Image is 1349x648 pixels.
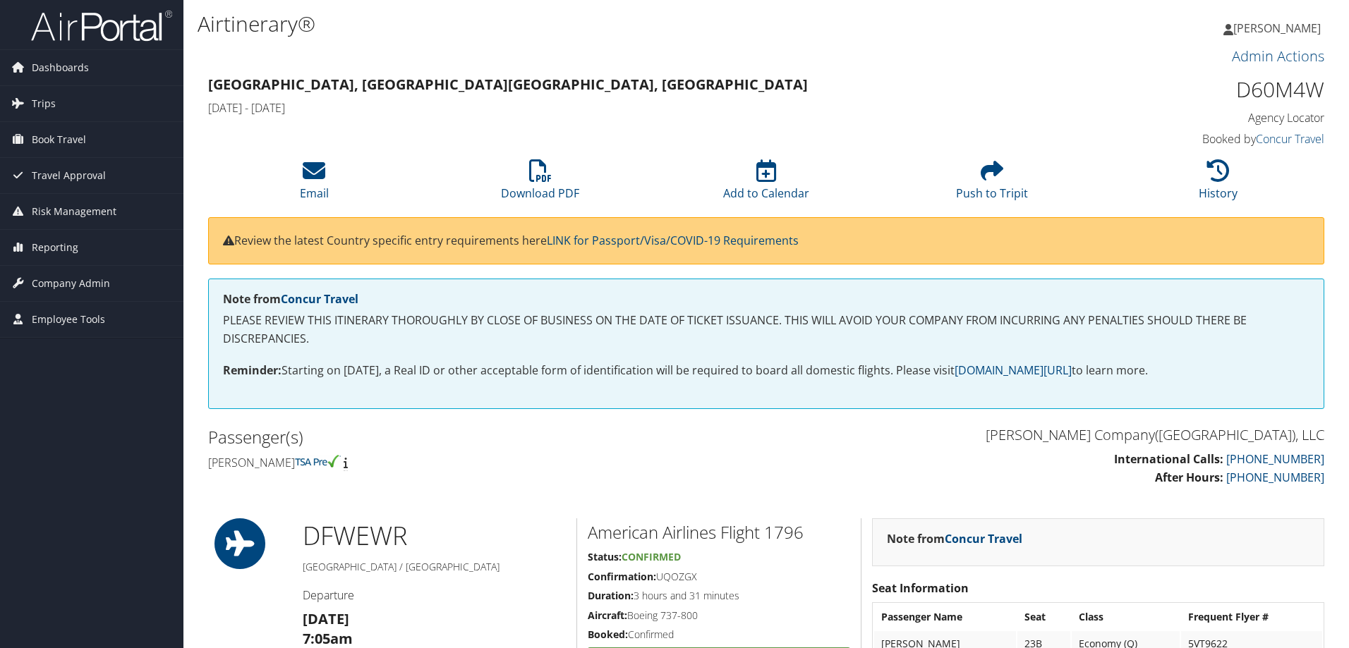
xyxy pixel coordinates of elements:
[1114,451,1223,467] strong: International Calls:
[31,9,172,42] img: airportal-logo.png
[223,362,282,378] strong: Reminder:
[872,580,969,596] strong: Seat Information
[1199,167,1238,201] a: History
[588,628,850,642] h5: Confirmed
[300,167,329,201] a: Email
[208,75,808,94] strong: [GEOGRAPHIC_DATA], [GEOGRAPHIC_DATA] [GEOGRAPHIC_DATA], [GEOGRAPHIC_DATA]
[1061,110,1324,126] h4: Agency Locator
[955,362,1072,378] a: [DOMAIN_NAME][URL]
[1072,604,1180,630] th: Class
[956,167,1028,201] a: Push to Tripit
[588,609,850,623] h5: Boeing 737-800
[874,604,1016,630] th: Passenger Name
[1017,604,1070,630] th: Seat
[32,86,56,121] span: Trips
[1061,131,1324,147] h4: Booked by
[501,167,579,201] a: Download PDF
[32,158,106,193] span: Travel Approval
[1226,451,1324,467] a: [PHONE_NUMBER]
[295,455,341,467] img: tsa-precheck.png
[1256,131,1324,147] a: Concur Travel
[1232,47,1324,66] a: Admin Actions
[32,50,89,85] span: Dashboards
[223,312,1309,348] p: PLEASE REVIEW THIS ITINERARY THOROUGHLY BY CLOSE OF BUSINESS ON THE DATE OF TICKET ISSUANCE. THIS...
[588,609,627,622] strong: Aircraft:
[945,531,1022,546] a: Concur Travel
[303,587,566,603] h4: Departure
[622,550,681,563] span: Confirmed
[208,425,756,449] h2: Passenger(s)
[1223,7,1335,49] a: [PERSON_NAME]
[1181,604,1322,630] th: Frequent Flyer #
[208,455,756,470] h4: [PERSON_NAME]
[208,100,1040,116] h4: [DATE] - [DATE]
[32,194,116,229] span: Risk Management
[887,531,1022,546] strong: Note from
[588,628,628,641] strong: Booked:
[1155,470,1223,485] strong: After Hours:
[303,560,566,574] h5: [GEOGRAPHIC_DATA] / [GEOGRAPHIC_DATA]
[303,629,353,648] strong: 7:05am
[588,589,850,603] h5: 3 hours and 31 minutes
[1061,75,1324,104] h1: D60M4W
[223,291,358,307] strong: Note from
[588,520,850,544] h2: American Airlines Flight 1796
[547,233,799,248] a: LINK for Passport/Visa/COVID-19 Requirements
[32,122,86,157] span: Book Travel
[588,589,634,602] strong: Duration:
[588,570,850,584] h5: UQOZGX
[281,291,358,307] a: Concur Travel
[588,550,622,563] strong: Status:
[32,302,105,337] span: Employee Tools
[223,232,1309,250] p: Review the latest Country specific entry requirements here
[588,570,656,583] strong: Confirmation:
[303,609,349,628] strong: [DATE]
[1226,470,1324,485] a: [PHONE_NUMBER]
[1233,20,1321,36] span: [PERSON_NAME]
[303,518,566,554] h1: DFW EWR
[32,230,78,265] span: Reporting
[723,167,809,201] a: Add to Calendar
[777,425,1324,445] h3: [PERSON_NAME] Company([GEOGRAPHIC_DATA]), LLC
[223,362,1309,380] p: Starting on [DATE], a Real ID or other acceptable form of identification will be required to boar...
[198,9,956,39] h1: Airtinerary®
[32,266,110,301] span: Company Admin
